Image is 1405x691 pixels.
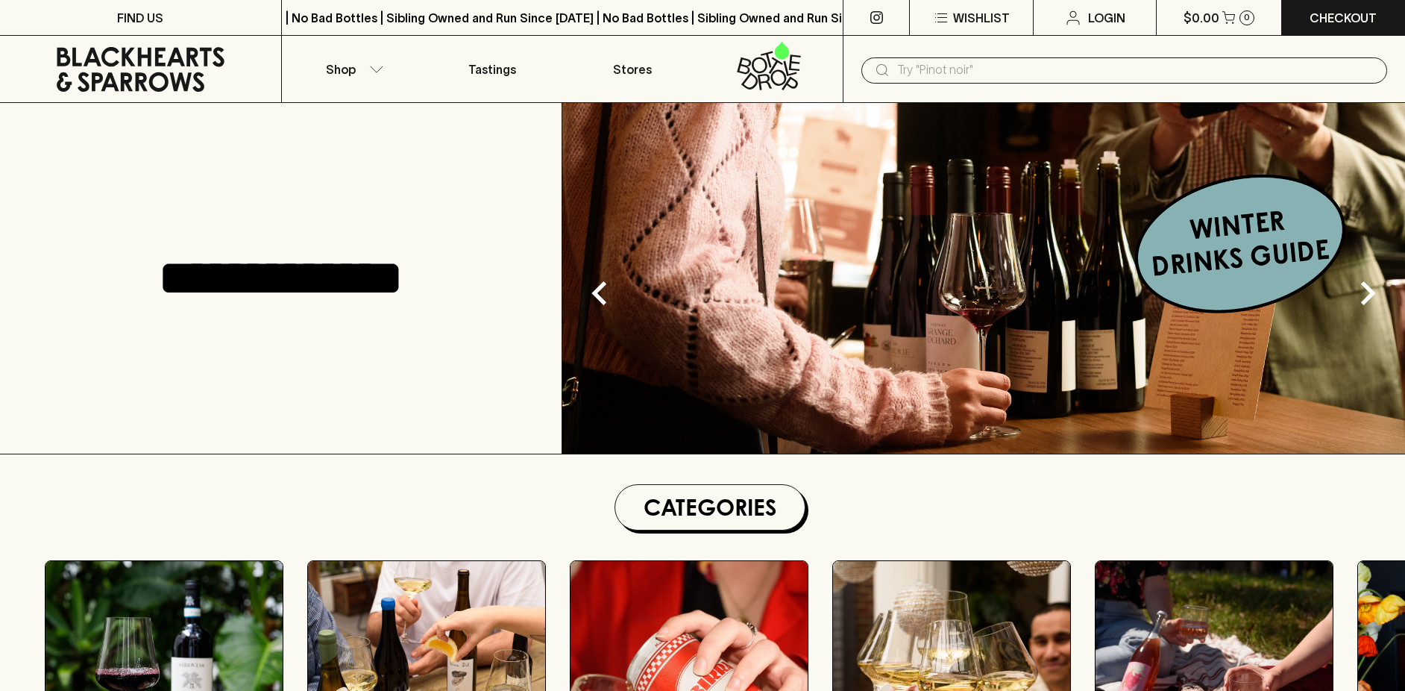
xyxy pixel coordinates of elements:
img: optimise [562,103,1405,454]
button: Shop [282,36,422,102]
p: $0.00 [1184,9,1219,27]
h1: Categories [621,491,799,524]
p: Checkout [1310,9,1377,27]
button: Previous [570,263,629,323]
p: Stores [613,60,652,78]
p: Login [1088,9,1125,27]
button: Next [1338,263,1398,323]
p: FIND US [117,9,163,27]
p: Wishlist [953,9,1010,27]
a: Stores [562,36,702,102]
p: Tastings [468,60,516,78]
input: Try "Pinot noir" [897,58,1375,82]
a: Tastings [422,36,562,102]
p: Shop [326,60,356,78]
p: 0 [1244,13,1250,22]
